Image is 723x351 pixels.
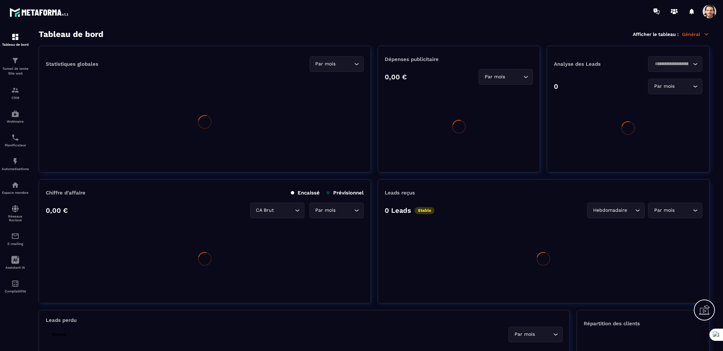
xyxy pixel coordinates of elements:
[591,207,628,214] span: Hebdomadaire
[9,6,71,19] img: logo
[2,242,29,246] p: E-mailing
[652,207,676,214] span: Par mois
[554,82,558,90] p: 0
[2,105,29,128] a: automationsautomationsWebinaire
[46,61,98,67] p: Statistiques globales
[2,28,29,51] a: formationformationTableau de bord
[385,206,411,214] p: 0 Leads
[11,133,19,142] img: scheduler
[587,203,645,218] div: Search for option
[46,190,85,196] p: Chiffre d’affaire
[628,207,634,214] input: Search for option
[479,69,533,85] div: Search for option
[46,206,68,214] p: 0,00 €
[49,331,69,338] p: Stable
[11,181,19,189] img: automations
[415,207,435,214] p: Stable
[2,96,29,100] p: CRM
[506,73,522,81] input: Search for option
[513,331,536,338] span: Par mois
[536,331,551,338] input: Search for option
[2,274,29,298] a: accountantaccountantComptabilité
[2,152,29,176] a: automationsautomationsAutomatisations
[11,232,19,240] img: email
[2,266,29,269] p: Assistant IA
[385,190,415,196] p: Leads reçus
[337,207,353,214] input: Search for option
[652,60,691,68] input: Search for option
[11,110,19,118] img: automations
[2,214,29,222] p: Réseaux Sociaux
[11,86,19,94] img: formation
[11,57,19,65] img: formation
[314,60,337,68] span: Par mois
[309,203,364,218] div: Search for option
[250,203,304,218] div: Search for option
[584,321,702,327] p: Répartition des clients
[554,61,628,67] p: Analyse des Leads
[483,73,506,81] span: Par mois
[46,317,77,323] p: Leads perdu
[2,51,29,81] a: formationformationTunnel de vente Site web
[39,29,103,39] h3: Tableau de bord
[385,56,533,62] p: Dépenses publicitaire
[314,207,337,214] span: Par mois
[648,56,702,72] div: Search for option
[2,200,29,227] a: social-networksocial-networkRéseaux Sociaux
[326,190,364,196] p: Prévisionnel
[633,32,679,37] p: Afficher le tableau :
[11,33,19,41] img: formation
[2,167,29,171] p: Automatisations
[2,128,29,152] a: schedulerschedulerPlanificateur
[676,83,691,90] input: Search for option
[2,66,29,76] p: Tunnel de vente Site web
[309,56,364,72] div: Search for option
[2,81,29,105] a: formationformationCRM
[652,83,676,90] span: Par mois
[648,203,702,218] div: Search for option
[291,190,320,196] p: Encaissé
[11,157,19,165] img: automations
[2,227,29,251] a: emailemailE-mailing
[508,327,563,342] div: Search for option
[385,73,407,81] p: 0,00 €
[2,289,29,293] p: Comptabilité
[2,43,29,46] p: Tableau de bord
[676,207,691,214] input: Search for option
[2,143,29,147] p: Planificateur
[337,60,353,68] input: Search for option
[11,205,19,213] img: social-network
[648,79,702,94] div: Search for option
[2,251,29,274] a: Assistant IA
[2,191,29,194] p: Espace membre
[255,207,276,214] span: CA Brut
[2,176,29,200] a: automationsautomationsEspace membre
[682,31,709,37] p: Général
[2,120,29,123] p: Webinaire
[11,280,19,288] img: accountant
[276,207,293,214] input: Search for option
